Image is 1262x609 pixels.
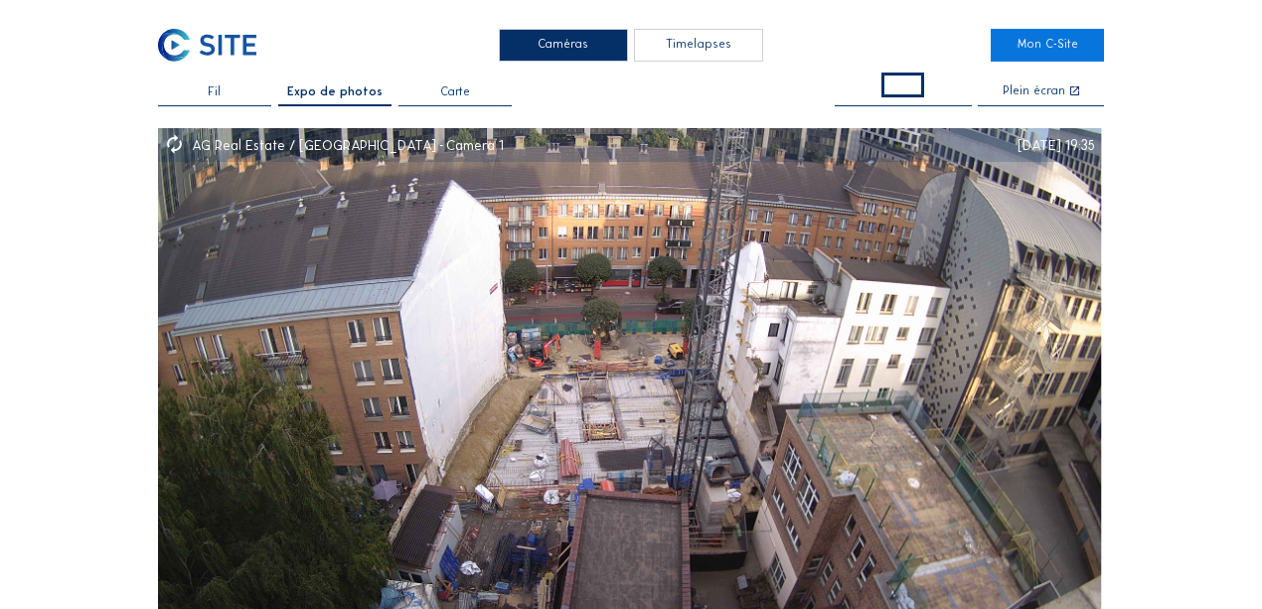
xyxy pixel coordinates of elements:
a: C-SITE Logo [158,29,271,62]
a: Mon C-Site [991,29,1104,62]
div: [DATE] 19:35 [1018,138,1095,152]
div: AG Real Estate / [GEOGRAPHIC_DATA] [192,138,446,152]
div: Plein écran [1003,85,1065,98]
div: Camera 1 [446,138,504,152]
img: C-SITE Logo [158,29,257,62]
span: Carte [440,86,470,98]
span: Fil [208,86,221,98]
div: Timelapses [634,29,763,62]
div: Caméras [499,29,628,62]
span: Expo de photos [287,86,383,98]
